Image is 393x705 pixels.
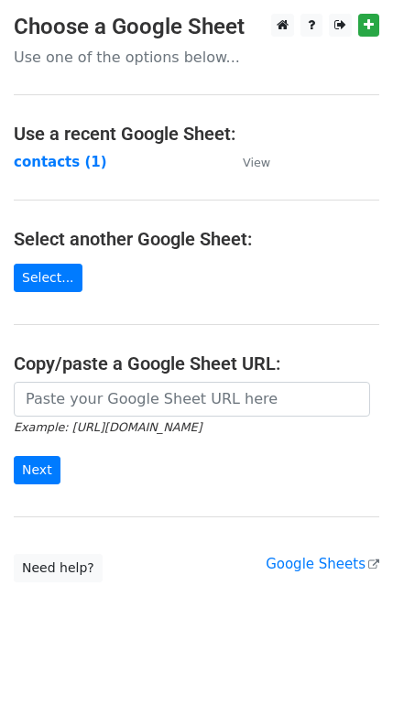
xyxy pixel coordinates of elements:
small: View [243,156,270,169]
h4: Copy/paste a Google Sheet URL: [14,352,379,374]
a: View [224,154,270,170]
p: Use one of the options below... [14,48,379,67]
small: Example: [URL][DOMAIN_NAME] [14,420,202,434]
a: Select... [14,264,82,292]
input: Next [14,456,60,484]
a: contacts (1) [14,154,107,170]
input: Paste your Google Sheet URL here [14,382,370,417]
a: Need help? [14,554,103,582]
a: Google Sheets [266,556,379,572]
h4: Use a recent Google Sheet: [14,123,379,145]
h3: Choose a Google Sheet [14,14,379,40]
h4: Select another Google Sheet: [14,228,379,250]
